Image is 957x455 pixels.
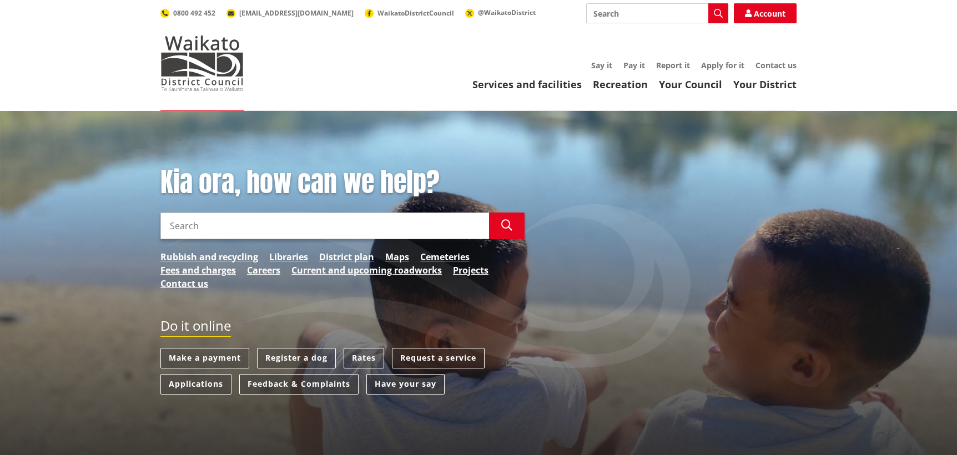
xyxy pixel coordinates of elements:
a: Say it [591,60,612,70]
a: Applications [160,374,231,395]
a: Pay it [623,60,645,70]
input: Search input [586,3,728,23]
a: District plan [319,250,374,264]
a: Feedback & Complaints [239,374,359,395]
h1: Kia ora, how can we help? [160,166,525,199]
span: [EMAIL_ADDRESS][DOMAIN_NAME] [239,8,354,18]
a: Fees and charges [160,264,236,277]
a: Have your say [366,374,445,395]
a: Report it [656,60,690,70]
a: Projects [453,264,488,277]
a: [EMAIL_ADDRESS][DOMAIN_NAME] [226,8,354,18]
h2: Do it online [160,318,231,337]
a: Services and facilities [472,78,582,91]
input: Search input [160,213,489,239]
a: Contact us [755,60,797,70]
a: Apply for it [701,60,744,70]
a: Maps [385,250,409,264]
a: Rubbish and recycling [160,250,258,264]
a: Account [734,3,797,23]
a: Current and upcoming roadworks [291,264,442,277]
a: Cemeteries [420,250,470,264]
span: WaikatoDistrictCouncil [377,8,454,18]
span: @WaikatoDistrict [478,8,536,17]
a: @WaikatoDistrict [465,8,536,17]
a: Your District [733,78,797,91]
a: Rates [344,348,384,368]
a: Make a payment [160,348,249,368]
a: Request a service [392,348,485,368]
a: WaikatoDistrictCouncil [365,8,454,18]
a: Contact us [160,277,208,290]
a: Libraries [269,250,308,264]
span: 0800 492 452 [173,8,215,18]
a: Careers [247,264,280,277]
a: Recreation [593,78,648,91]
img: Waikato District Council - Te Kaunihera aa Takiwaa o Waikato [160,36,244,91]
a: 0800 492 452 [160,8,215,18]
a: Register a dog [257,348,336,368]
a: Your Council [659,78,722,91]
